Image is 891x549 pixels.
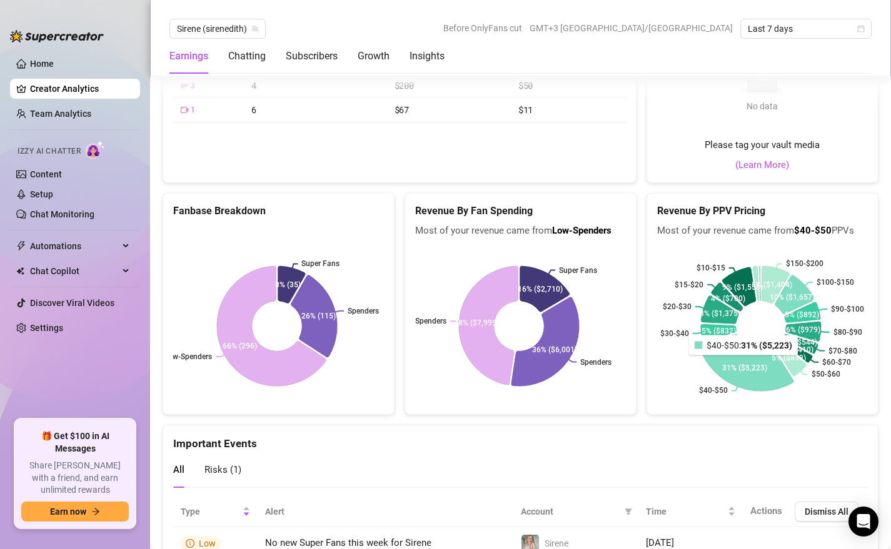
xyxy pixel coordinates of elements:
[795,502,858,522] button: Dismiss All
[169,49,208,64] div: Earnings
[705,138,820,153] span: Please tag your vault media
[415,204,626,219] h5: Revenue By Fan Spending
[805,507,848,517] span: Dismiss All
[173,497,258,527] th: Type
[622,502,635,521] span: filter
[580,357,612,366] text: Spenders
[395,79,414,91] span: $200
[18,146,81,157] span: Izzy AI Chatter
[822,358,851,367] text: $60-$70
[348,307,379,315] text: Spenders
[251,25,259,32] span: team
[177,19,258,38] span: Sirene (sirenedith)
[675,280,703,289] text: $15-$20
[251,104,256,116] span: 6
[191,104,195,116] span: 1
[30,298,114,308] a: Discover Viral Videos
[794,225,832,236] b: $40-$50
[10,30,104,42] img: logo-BBDzfeDw.svg
[518,79,533,91] span: $50
[530,19,733,37] span: GMT+3 [GEOGRAPHIC_DATA]/[GEOGRAPHIC_DATA]
[660,329,689,338] text: $30-$40
[657,224,868,239] span: Most of your revenue came from PPVs
[91,507,100,516] span: arrow-right
[828,346,857,355] text: $70-$80
[857,25,865,32] span: calendar
[21,502,129,522] button: Earn nowarrow-right
[173,464,184,475] span: All
[697,264,725,272] text: $10-$15
[265,537,431,548] span: No new Super Fans this week for Sirene
[181,505,240,518] span: Type
[30,59,54,69] a: Home
[186,539,194,548] span: info-circle
[204,464,241,475] span: Risks ( 1 )
[559,265,597,274] text: Super Fans
[786,259,823,268] text: $150-$200
[699,386,728,395] text: $40-$50
[625,508,632,515] span: filter
[521,505,620,518] span: Account
[30,79,130,99] a: Creator Analytics
[443,19,522,37] span: Before OnlyFans cut
[518,104,533,116] span: $11
[21,430,129,455] span: 🎁 Get $100 in AI Messages
[86,141,105,159] img: AI Chatter
[638,497,743,527] th: Time
[817,278,854,287] text: $100-$150
[301,260,340,269] text: Super Fans
[646,537,674,548] span: [DATE]
[735,158,789,173] a: (Learn More)
[748,19,864,38] span: Last 7 days
[646,505,725,518] span: Time
[812,370,840,378] text: $50-$60
[199,538,216,548] span: Low
[663,302,692,311] text: $20-$30
[30,109,91,119] a: Team Analytics
[164,352,212,361] text: Low-Spenders
[286,49,338,64] div: Subscribers
[16,241,26,251] span: thunderbolt
[258,497,513,527] th: Alert
[30,236,119,256] span: Automations
[358,49,390,64] div: Growth
[657,204,868,219] h5: Revenue By PPV Pricing
[21,460,129,497] span: Share [PERSON_NAME] with a friend, and earn unlimited rewards
[228,49,266,64] div: Chatting
[30,323,63,333] a: Settings
[750,505,782,517] span: Actions
[181,106,188,114] span: video-camera
[181,82,188,89] span: gif
[742,99,782,113] div: No data
[833,328,862,337] text: $80-$90
[831,305,864,314] text: $90-$100
[30,169,62,179] a: Content
[415,224,626,239] span: Most of your revenue came from
[50,507,86,517] span: Earn now
[173,204,384,219] h5: Fanbase Breakdown
[30,209,94,219] a: Chat Monitoring
[398,317,446,325] text: Low-Spenders
[16,267,24,275] img: Chat Copilot
[173,425,868,452] div: Important Events
[251,79,256,91] span: 4
[552,225,612,236] b: Low-Spenders
[848,507,878,537] div: Open Intercom Messenger
[395,104,409,116] span: $67
[30,189,53,199] a: Setup
[410,49,445,64] div: Insights
[545,538,568,548] span: Sirene
[191,80,195,92] span: 3
[30,261,119,281] span: Chat Copilot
